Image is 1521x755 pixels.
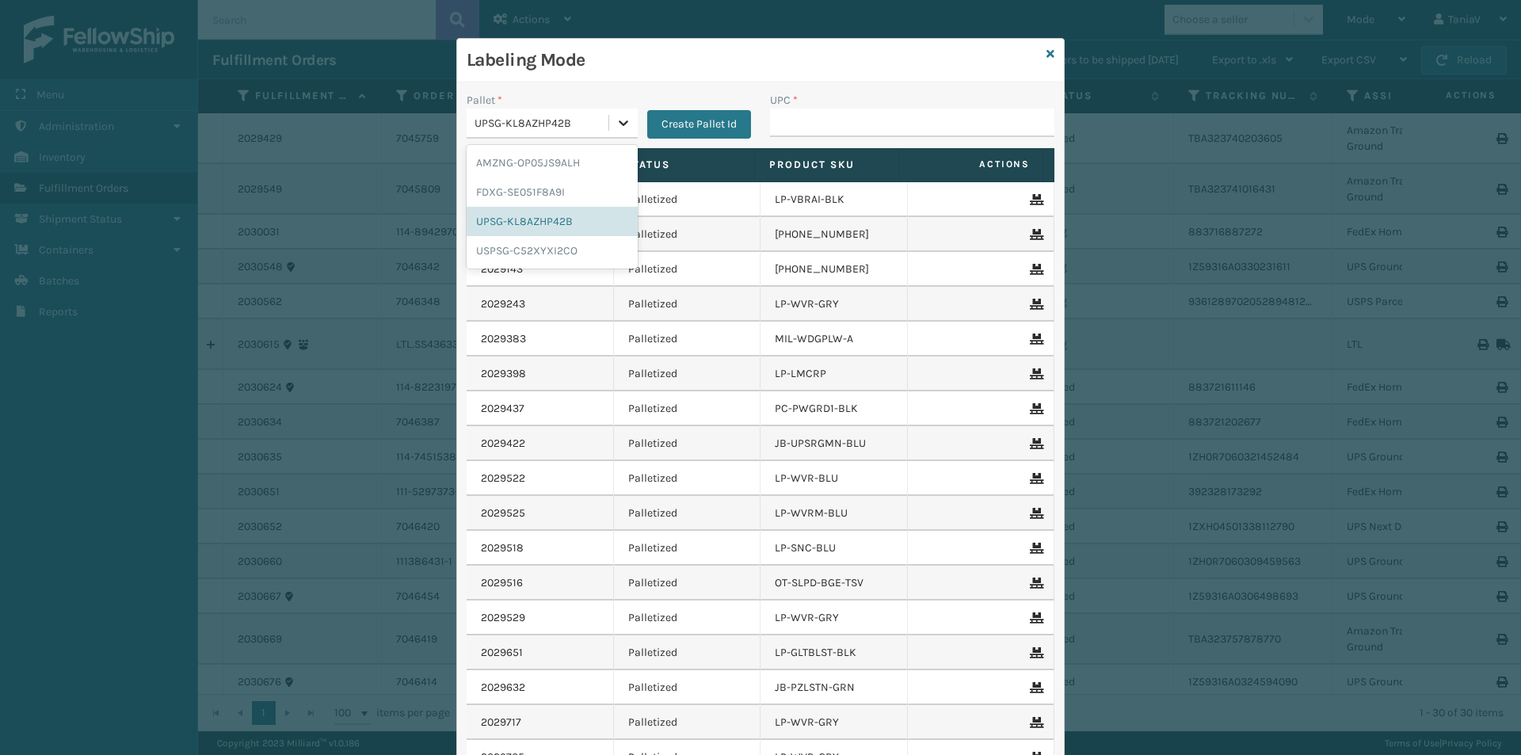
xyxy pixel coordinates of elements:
td: LP-WVR-GRY [760,601,908,635]
td: Palletized [614,182,761,217]
i: Remove From Pallet [1030,299,1039,310]
i: Remove From Pallet [1030,194,1039,205]
td: Palletized [614,705,761,740]
a: 2029398 [481,366,526,382]
td: Palletized [614,426,761,461]
a: 2029422 [481,436,525,452]
td: Palletized [614,670,761,705]
a: 2029383 [481,331,526,347]
td: PC-PWGRD1-BLK [760,391,908,426]
td: LP-WVR-GRY [760,287,908,322]
td: LP-GLTBLST-BLK [760,635,908,670]
a: 2029243 [481,296,525,312]
td: Palletized [614,531,761,566]
i: Remove From Pallet [1030,264,1039,275]
div: UPSG-KL8AZHP42B [467,207,638,236]
div: UPSG-KL8AZHP42B [475,115,610,132]
div: USPSG-C52XYXI2CO [467,236,638,265]
td: Palletized [614,252,761,287]
i: Remove From Pallet [1030,647,1039,658]
td: LP-WVR-BLU [760,461,908,496]
td: LP-LMCRP [760,357,908,391]
td: LP-VBRAI-BLK [760,182,908,217]
td: Palletized [614,217,761,252]
td: Palletized [614,322,761,357]
td: JB-PZLSTN-GRN [760,670,908,705]
a: 2029522 [481,471,525,486]
td: OT-SLPD-BGE-TSV [760,566,908,601]
label: Product SKU [769,158,884,172]
a: 2029651 [481,645,523,661]
td: Palletized [614,635,761,670]
h3: Labeling Mode [467,48,1040,72]
i: Remove From Pallet [1030,682,1039,693]
a: 2029143 [481,261,523,277]
a: 2029525 [481,505,525,521]
a: 2029529 [481,610,525,626]
i: Remove From Pallet [1030,334,1039,345]
td: LP-WVRM-BLU [760,496,908,531]
td: Palletized [614,357,761,391]
i: Remove From Pallet [1030,473,1039,484]
td: Palletized [614,601,761,635]
td: Palletized [614,461,761,496]
td: Palletized [614,566,761,601]
label: UPC [770,92,798,109]
i: Remove From Pallet [1030,543,1039,554]
td: [PHONE_NUMBER] [760,252,908,287]
span: Actions [904,151,1039,177]
td: LP-WVR-GRY [760,705,908,740]
label: Status [625,158,740,172]
td: Palletized [614,391,761,426]
button: Create Pallet Id [647,110,751,139]
i: Remove From Pallet [1030,368,1039,379]
div: FDXG-SE051F8A9I [467,177,638,207]
i: Remove From Pallet [1030,438,1039,449]
i: Remove From Pallet [1030,229,1039,240]
i: Remove From Pallet [1030,717,1039,728]
td: Palletized [614,496,761,531]
i: Remove From Pallet [1030,578,1039,589]
a: 2029437 [481,401,524,417]
td: JB-UPSRGMN-BLU [760,426,908,461]
i: Remove From Pallet [1030,403,1039,414]
a: 2029518 [481,540,524,556]
label: Pallet [467,92,502,109]
i: Remove From Pallet [1030,612,1039,623]
div: AMZNG-OP05JS9ALH [467,148,638,177]
td: Palletized [614,287,761,322]
i: Remove From Pallet [1030,508,1039,519]
a: 2029632 [481,680,525,696]
td: [PHONE_NUMBER] [760,217,908,252]
a: 2029516 [481,575,523,591]
td: MIL-WDGPLW-A [760,322,908,357]
a: 2029717 [481,715,521,730]
td: LP-SNC-BLU [760,531,908,566]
